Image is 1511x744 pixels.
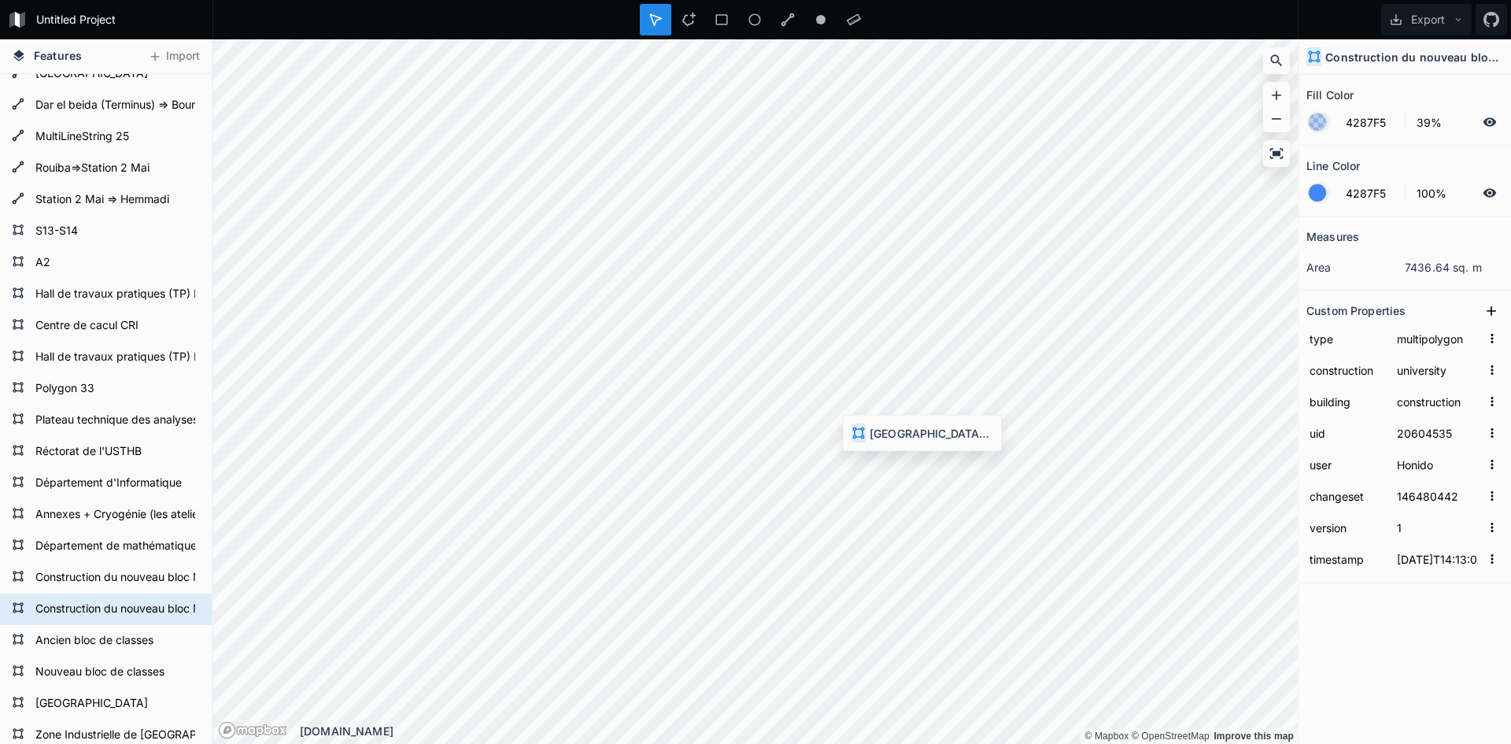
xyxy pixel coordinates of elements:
[1306,224,1359,249] h2: Measures
[1306,390,1386,413] input: Name
[1306,298,1406,323] h2: Custom Properties
[1306,453,1386,476] input: Name
[1394,453,1481,476] input: Empty
[1405,259,1503,276] dd: 7436.64 sq. m
[1394,421,1481,445] input: Empty
[1084,731,1129,742] a: Mapbox
[218,721,287,739] a: Mapbox logo
[1214,731,1294,742] a: Map feedback
[1306,421,1386,445] input: Name
[1306,327,1386,350] input: Name
[1306,547,1386,571] input: Name
[1306,358,1386,382] input: Name
[1306,154,1360,178] h2: Line Color
[1306,484,1386,508] input: Name
[1394,358,1481,382] input: Empty
[1394,390,1481,413] input: Empty
[300,723,1298,739] div: [DOMAIN_NAME]
[140,44,208,69] button: Import
[1325,49,1503,65] h4: Construction du nouveau bloc Master 2
[1394,484,1481,508] input: Empty
[1306,83,1354,107] h2: Fill Color
[1306,259,1405,276] dt: area
[1394,327,1481,350] input: Empty
[1394,547,1481,571] input: Empty
[1394,516,1481,539] input: Empty
[1306,516,1386,539] input: Name
[34,47,82,64] span: Features
[1381,4,1472,35] button: Export
[1132,731,1210,742] a: OpenStreetMap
